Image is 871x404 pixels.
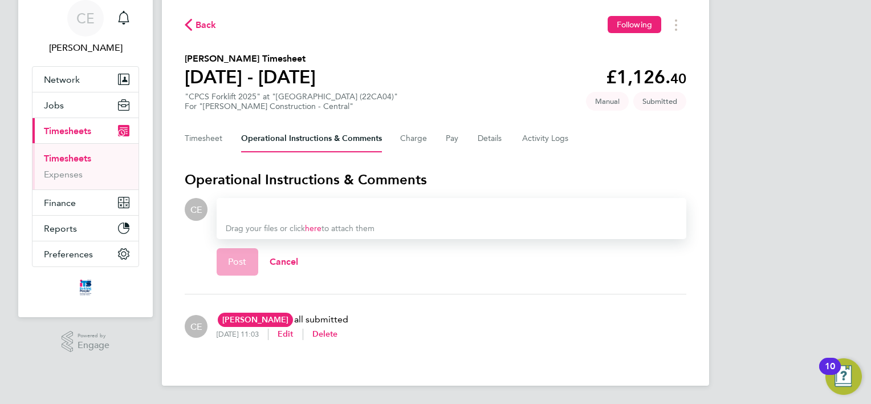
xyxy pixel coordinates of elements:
[217,330,268,339] div: [DATE] 11:03
[185,92,398,111] div: "CPCS Forklift 2025" at "[GEOGRAPHIC_DATA] (22CA04)"
[196,18,217,32] span: Back
[32,118,139,143] button: Timesheets
[217,313,348,326] p: all submitted
[278,329,294,339] span: Edit
[185,66,316,88] h1: [DATE] - [DATE]
[825,358,862,395] button: Open Resource Center, 10 new notifications
[78,331,109,341] span: Powered by
[278,329,294,340] button: Edit
[32,216,139,241] button: Reports
[305,224,321,233] a: here
[44,249,93,260] span: Preferences
[190,320,202,333] span: CE
[44,126,91,136] span: Timesheets
[185,102,398,111] div: For "[PERSON_NAME] Construction - Central"
[312,329,338,340] button: Delete
[258,248,310,276] button: Cancel
[185,52,316,66] h2: [PERSON_NAME] Timesheet
[478,125,504,152] button: Details
[185,315,207,338] div: Clive East
[44,100,64,111] span: Jobs
[44,74,80,85] span: Network
[312,329,338,339] span: Delete
[185,18,217,32] button: Back
[666,16,686,34] button: Timesheets Menu
[825,366,835,381] div: 10
[400,125,428,152] button: Charge
[32,41,139,55] span: Clive East
[190,203,202,216] span: CE
[608,16,661,33] button: Following
[32,143,139,189] div: Timesheets
[44,223,77,234] span: Reports
[617,19,652,30] span: Following
[44,153,91,164] a: Timesheets
[218,313,293,327] span: [PERSON_NAME]
[670,70,686,87] span: 40
[32,92,139,118] button: Jobs
[226,224,375,233] span: Drag your files or click to attach them
[586,92,629,111] span: This timesheet was manually created.
[446,125,459,152] button: Pay
[32,190,139,215] button: Finance
[32,67,139,92] button: Network
[185,171,686,189] h3: Operational Instructions & Comments
[44,197,76,208] span: Finance
[185,125,223,152] button: Timesheet
[270,256,299,267] span: Cancel
[78,341,109,350] span: Engage
[522,125,570,152] button: Activity Logs
[44,169,83,180] a: Expenses
[606,66,686,88] app-decimal: £1,126.
[32,278,139,297] a: Go to home page
[185,198,207,221] div: Clive East
[241,125,382,152] button: Operational Instructions & Comments
[32,241,139,266] button: Preferences
[633,92,686,111] span: This timesheet is Submitted.
[62,331,110,353] a: Powered byEngage
[76,11,95,26] span: CE
[78,278,93,297] img: itsconstruction-logo-retina.png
